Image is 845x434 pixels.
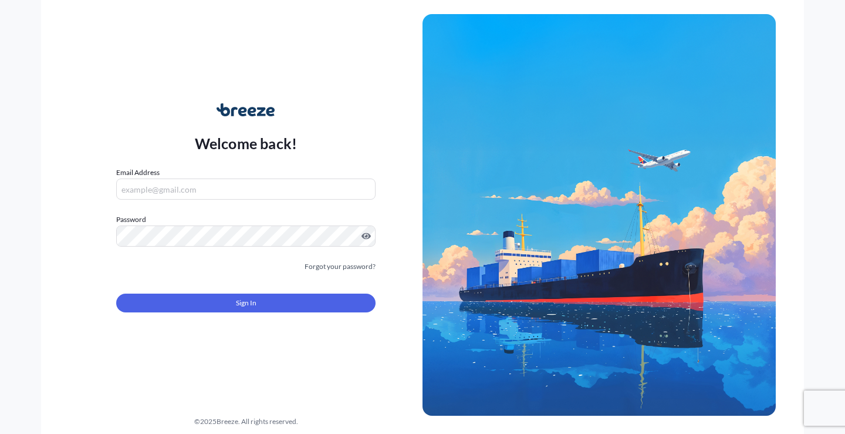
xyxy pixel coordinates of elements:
a: Forgot your password? [305,261,376,272]
label: Password [116,214,376,226]
p: Welcome back! [195,134,298,153]
div: © 2025 Breeze. All rights reserved. [69,416,422,428]
img: Ship illustration [422,14,776,416]
button: Show password [361,231,371,241]
span: Sign In [236,297,256,309]
button: Sign In [116,294,376,312]
input: example@gmail.com [116,179,376,200]
label: Email Address [116,167,160,179]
